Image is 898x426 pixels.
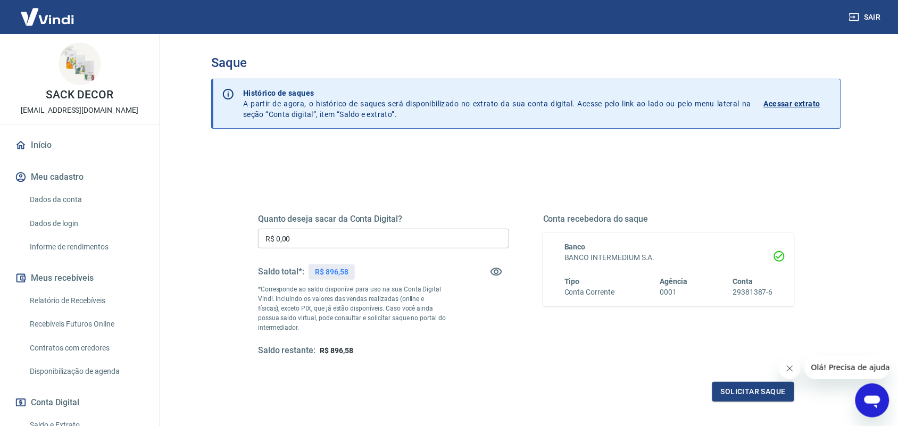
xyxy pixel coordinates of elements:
p: Acessar extrato [764,98,820,109]
button: Meu cadastro [13,165,146,189]
a: Informe de rendimentos [26,236,146,258]
p: SACK DECOR [46,89,113,101]
span: Olá! Precisa de ajuda? [6,7,89,16]
iframe: Botão para abrir a janela de mensagens [855,383,889,417]
p: *Corresponde ao saldo disponível para uso na sua Conta Digital Vindi. Incluindo os valores das ve... [258,285,446,332]
a: Disponibilização de agenda [26,361,146,382]
span: Agência [660,277,688,286]
iframe: Fechar mensagem [779,358,801,379]
button: Sair [847,7,885,27]
span: R$ 896,58 [320,346,353,355]
p: A partir de agora, o histórico de saques será disponibilizado no extrato da sua conta digital. Ac... [243,88,751,120]
a: Início [13,133,146,157]
h6: 29381387-6 [733,287,773,298]
img: Vindi [13,1,82,33]
span: Conta [733,277,753,286]
p: [EMAIL_ADDRESS][DOMAIN_NAME] [21,105,138,116]
h5: Conta recebedora do saque [543,214,794,224]
span: Banco [564,243,586,251]
a: Dados de login [26,213,146,235]
button: Meus recebíveis [13,266,146,290]
iframe: Mensagem da empresa [805,356,889,379]
h5: Saldo restante: [258,345,315,356]
h6: BANCO INTERMEDIUM S.A. [564,252,773,263]
h5: Saldo total*: [258,266,304,277]
a: Contratos com credores [26,337,146,359]
p: Histórico de saques [243,88,751,98]
h6: 0001 [660,287,688,298]
a: Dados da conta [26,189,146,211]
a: Recebíveis Futuros Online [26,313,146,335]
h5: Quanto deseja sacar da Conta Digital? [258,214,509,224]
p: R$ 896,58 [315,266,348,278]
button: Conta Digital [13,391,146,414]
h6: Conta Corrente [564,287,614,298]
img: 7993300e-d596-4275-8e52-f4e7957fce17.jpeg [59,43,101,85]
span: Tipo [564,277,580,286]
a: Relatório de Recebíveis [26,290,146,312]
a: Acessar extrato [764,88,832,120]
button: Solicitar saque [712,382,794,402]
h3: Saque [211,55,841,70]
